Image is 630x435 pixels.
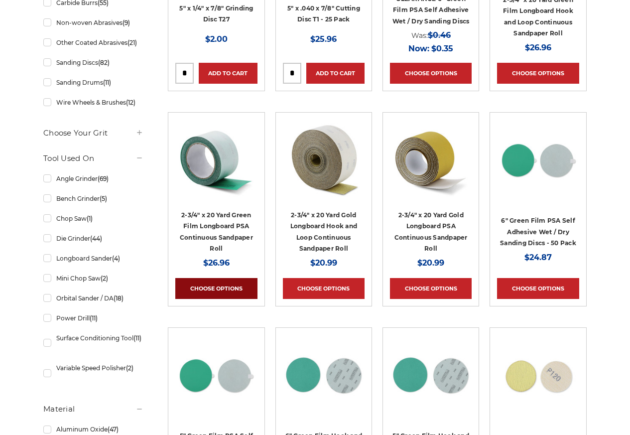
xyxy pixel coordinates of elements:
[283,335,365,417] a: 6-inch 60-grit green film hook and loop sanding discs with fast cutting aluminum oxide for coarse...
[43,309,143,327] a: Power Drill
[179,4,253,23] a: 5" x 1/4" x 7/8" Grinding Disc T27
[43,250,143,267] a: Longboard Sander
[310,258,337,268] span: $20.99
[499,335,578,415] img: 2 inch hook loop sanding discs gold
[310,34,337,44] span: $25.96
[90,314,98,322] span: (11)
[524,253,552,262] span: $24.87
[497,278,579,299] a: Choose Options
[176,120,256,199] img: Premium Green Film Sandpaper Roll with PSA for professional-grade sanding, 2 3/4" x 20 yards.
[98,59,110,66] span: (82)
[98,175,109,182] span: (69)
[126,99,135,106] span: (12)
[43,230,143,247] a: Die Grinder
[43,290,143,307] a: Orbital Sander / DA
[133,334,141,342] span: (11)
[180,211,253,253] a: 2-3/4" x 20 Yard Green Film Longboard PSA Continuous Sandpaper Roll
[391,120,471,199] img: Black Hawk 400 Grit Gold PSA Sandpaper Roll, 2 3/4" wide, for final touches on surfaces.
[390,278,472,299] a: Choose Options
[497,120,579,201] a: 6-inch 600-grit green film PSA disc with green polyester film backing for metal grinding and bare...
[43,152,143,164] h5: Tool Used On
[497,335,579,417] a: 2 inch hook loop sanding discs gold
[417,258,444,268] span: $20.99
[176,335,256,415] img: 5-inch 80-grit durable green film PSA disc for grinding and paint removal on coated surfaces
[284,120,364,199] img: Empire Abrasives 80 grit coarse gold sandpaper roll, 2 3/4" by 20 yards, unrolled end for quick i...
[284,335,364,415] img: 6-inch 60-grit green film hook and loop sanding discs with fast cutting aluminum oxide for coarse...
[90,235,102,242] span: (44)
[199,63,257,84] a: Add to Cart
[390,28,472,42] div: Was:
[500,217,576,247] a: 6" Green Film PSA Self Adhesive Wet / Dry Sanding Discs - 50 Pack
[43,403,143,415] h5: Material
[108,426,119,433] span: (47)
[306,63,365,84] a: Add to Cart
[290,211,358,253] a: 2-3/4" x 20 Yard Gold Longboard Hook and Loop Continuous Sandpaper Roll
[203,258,230,268] span: $26.96
[283,120,365,201] a: Empire Abrasives 80 grit coarse gold sandpaper roll, 2 3/4" by 20 yards, unrolled end for quick i...
[390,335,472,417] a: Side-by-side 5-inch green film hook and loop sanding disc p60 grit and loop back
[394,211,468,253] a: 2-3/4" x 20 Yard Gold Longboard PSA Continuous Sandpaper Roll
[87,215,93,222] span: (1)
[43,127,143,139] h5: Choose Your Grit
[287,4,360,23] a: 5" x .040 x 7/8" Cutting Disc T1 - 25 Pack
[175,120,257,201] a: Premium Green Film Sandpaper Roll with PSA for professional-grade sanding, 2 3/4" x 20 yards.
[408,44,429,53] span: Now:
[390,120,472,201] a: Black Hawk 400 Grit Gold PSA Sandpaper Roll, 2 3/4" wide, for final touches on surfaces.
[428,30,451,40] span: $0.46
[43,270,143,287] a: Mini Chop Saw
[112,255,120,262] span: (4)
[525,43,551,52] span: $26.96
[43,94,143,111] a: Wire Wheels & Brushes
[43,34,143,51] a: Other Coated Abrasives
[431,44,453,53] span: $0.35
[175,278,257,299] a: Choose Options
[43,359,143,387] a: Variable Speed Polisher
[43,14,143,31] a: Non-woven Abrasives
[175,335,257,417] a: 5-inch 80-grit durable green film PSA disc for grinding and paint removal on coated surfaces
[43,74,143,91] a: Sanding Drums
[390,63,472,84] a: Choose Options
[43,190,143,207] a: Bench Grinder
[205,34,228,44] span: $2.00
[127,39,137,46] span: (21)
[126,364,133,372] span: (2)
[283,278,365,299] a: Choose Options
[43,170,143,187] a: Angle Grinder
[43,210,143,227] a: Chop Saw
[103,79,111,86] span: (11)
[114,294,124,302] span: (18)
[499,120,578,199] img: 6-inch 600-grit green film PSA disc with green polyester film backing for metal grinding and bare...
[43,329,143,357] a: Surface Conditioning Tool
[123,19,130,26] span: (9)
[101,275,108,282] span: (2)
[391,335,471,415] img: Side-by-side 5-inch green film hook and loop sanding disc p60 grit and loop back
[43,54,143,71] a: Sanding Discs
[497,63,579,84] a: Choose Options
[100,195,107,202] span: (5)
